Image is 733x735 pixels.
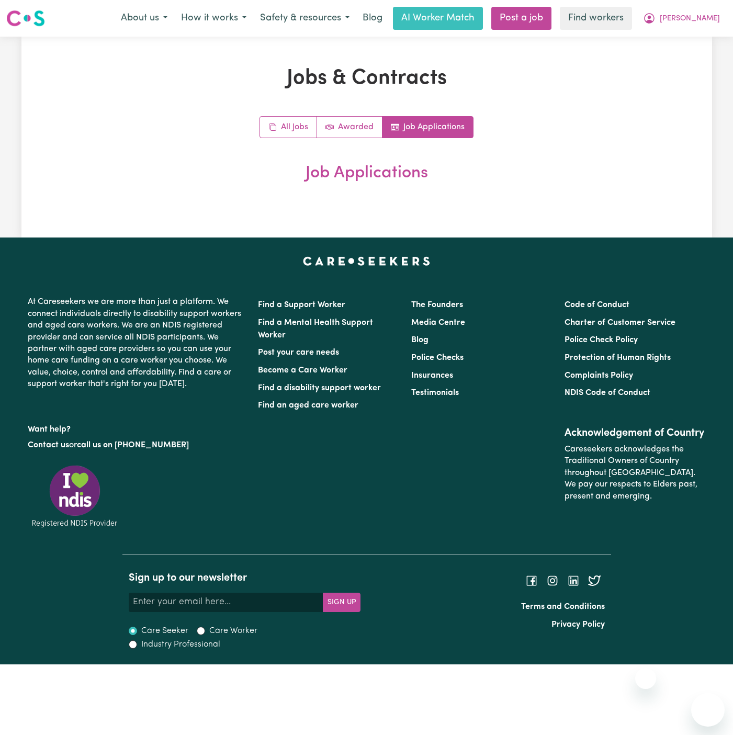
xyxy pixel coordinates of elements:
a: Blog [411,336,428,344]
button: Safety & resources [253,7,356,29]
h1: Jobs & Contracts [85,66,648,91]
a: Post your care needs [258,348,339,357]
a: Code of Conduct [565,301,629,309]
a: The Founders [411,301,463,309]
img: Careseekers logo [6,9,45,28]
p: or [28,435,245,455]
a: Blog [356,7,389,30]
iframe: Close message [635,668,656,689]
button: My Account [636,7,727,29]
label: Care Seeker [141,625,188,637]
a: Police Checks [411,354,464,362]
a: Testimonials [411,389,459,397]
a: Careseekers logo [6,6,45,30]
a: Follow Careseekers on Twitter [588,576,601,585]
a: Privacy Policy [551,620,605,629]
a: Police Check Policy [565,336,638,344]
a: Complaints Policy [565,371,633,380]
a: NDIS Code of Conduct [565,389,650,397]
p: At Careseekers we are more than just a platform. We connect individuals directly to disability su... [28,292,245,394]
a: Follow Careseekers on Facebook [525,576,538,585]
h2: Job Applications [85,163,648,183]
a: Find a disability support worker [258,384,381,392]
a: Find a Support Worker [258,301,345,309]
a: call us on [PHONE_NUMBER] [77,441,189,449]
a: Find an aged care worker [258,401,358,410]
a: Follow Careseekers on Instagram [546,576,559,585]
label: Industry Professional [141,638,220,651]
a: Become a Care Worker [258,366,347,375]
button: How it works [174,7,253,29]
a: AI Worker Match [393,7,483,30]
a: Careseekers home page [303,256,430,265]
a: Job applications [382,117,473,138]
p: Careseekers acknowledges the Traditional Owners of Country throughout [GEOGRAPHIC_DATA]. We pay o... [565,439,705,506]
a: Protection of Human Rights [565,354,671,362]
a: Post a job [491,7,551,30]
a: Follow Careseekers on LinkedIn [567,576,580,585]
a: All jobs [260,117,317,138]
a: Active jobs [317,117,382,138]
img: Registered NDIS provider [28,463,122,529]
span: [PERSON_NAME] [660,13,720,25]
h2: Sign up to our newsletter [129,572,360,584]
a: Insurances [411,371,453,380]
a: Find workers [560,7,632,30]
button: Subscribe [323,593,360,612]
h2: Acknowledgement of Country [565,427,705,439]
a: Terms and Conditions [521,603,605,611]
iframe: Button to launch messaging window [691,693,725,727]
a: Contact us [28,441,69,449]
a: Charter of Customer Service [565,319,675,327]
input: Enter your email here... [129,593,323,612]
label: Care Worker [209,625,257,637]
p: Want help? [28,420,245,435]
button: About us [114,7,174,29]
a: Media Centre [411,319,465,327]
a: Find a Mental Health Support Worker [258,319,373,340]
